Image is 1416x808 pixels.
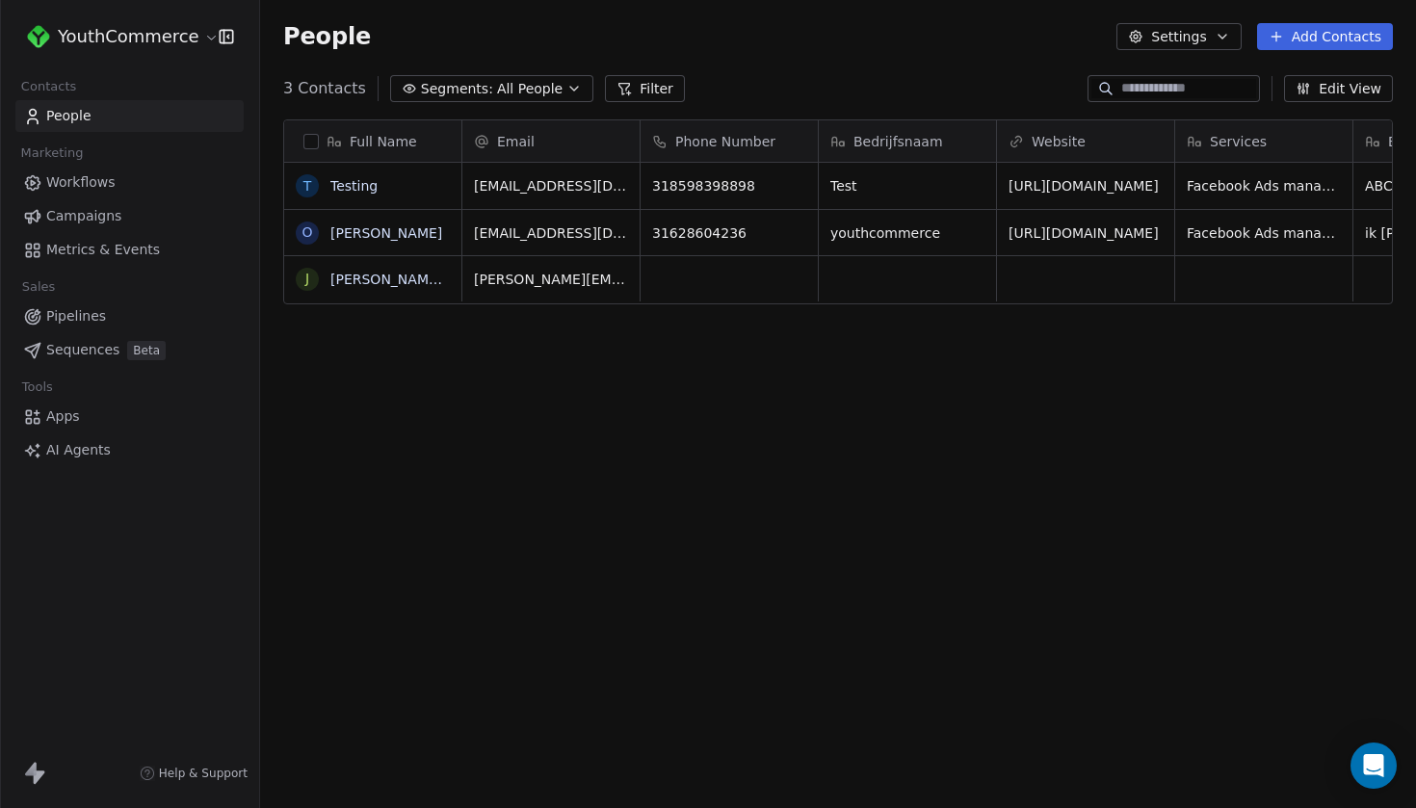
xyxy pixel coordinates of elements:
a: Workflows [15,167,244,198]
span: Workflows [46,172,116,193]
span: Facebook Ads management, Lokale SEO, Persberichten, Google Bedrijfsprofiel management, Link build... [1187,223,1341,243]
button: Edit View [1284,75,1393,102]
button: Settings [1116,23,1241,50]
div: grid [284,163,462,785]
span: Pipelines [46,306,106,326]
span: Segments: [421,79,493,99]
span: AI Agents [46,440,111,460]
span: Facebook Ads management, Google Ads management, Link building [1187,176,1341,195]
span: Bedrijfsnaam [853,132,943,151]
a: Campaigns [15,200,244,232]
a: AI Agents [15,434,244,466]
span: Email [497,132,535,151]
span: [EMAIL_ADDRESS][DOMAIN_NAME] [474,176,628,195]
button: Add Contacts [1257,23,1393,50]
div: T [303,176,312,196]
span: Phone Number [675,132,775,151]
span: 31628604236 [652,223,806,243]
span: Contacts [13,72,85,101]
div: j [305,269,309,289]
a: People [15,100,244,132]
a: Testing [330,178,378,194]
span: People [283,22,371,51]
span: Marketing [13,139,92,168]
a: Apps [15,401,244,432]
div: Full Name [284,120,461,162]
span: Test [830,176,984,195]
span: Services [1210,132,1267,151]
span: 318598398898 [652,176,806,195]
span: People [46,106,92,126]
a: Help & Support [140,766,248,781]
span: YouthCommerce [58,24,199,49]
a: Metrics & Events [15,234,244,266]
div: Email [462,120,640,162]
span: Sequences [46,340,119,360]
div: Website [997,120,1174,162]
span: [PERSON_NAME][EMAIL_ADDRESS][DOMAIN_NAME] [474,270,628,289]
a: SequencesBeta [15,334,244,366]
div: o [302,222,312,243]
div: Services [1175,120,1352,162]
span: Campaigns [46,206,121,226]
span: Metrics & Events [46,240,160,260]
div: Phone Number [641,120,818,162]
div: Open Intercom Messenger [1350,743,1397,789]
span: All People [497,79,563,99]
button: YouthCommerce [23,20,205,53]
a: Pipelines [15,300,244,332]
span: Sales [13,273,64,301]
a: [PERSON_NAME] [330,225,442,241]
span: Tools [13,373,61,402]
span: 3 Contacts [283,77,366,100]
span: Beta [127,341,166,360]
span: Apps [46,406,80,427]
img: YC%20tumbnail%20flavicon.png [27,25,50,48]
div: Bedrijfsnaam [819,120,996,162]
span: youthcommerce [830,223,984,243]
a: [PERSON_NAME][EMAIL_ADDRESS][DOMAIN_NAME] [330,272,678,287]
a: [URL][DOMAIN_NAME] [1009,178,1159,194]
span: Full Name [350,132,417,151]
span: Website [1032,132,1086,151]
button: Filter [605,75,685,102]
a: [URL][DOMAIN_NAME] [1009,225,1159,241]
span: Help & Support [159,766,248,781]
span: [EMAIL_ADDRESS][DOMAIN_NAME] [474,223,628,243]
